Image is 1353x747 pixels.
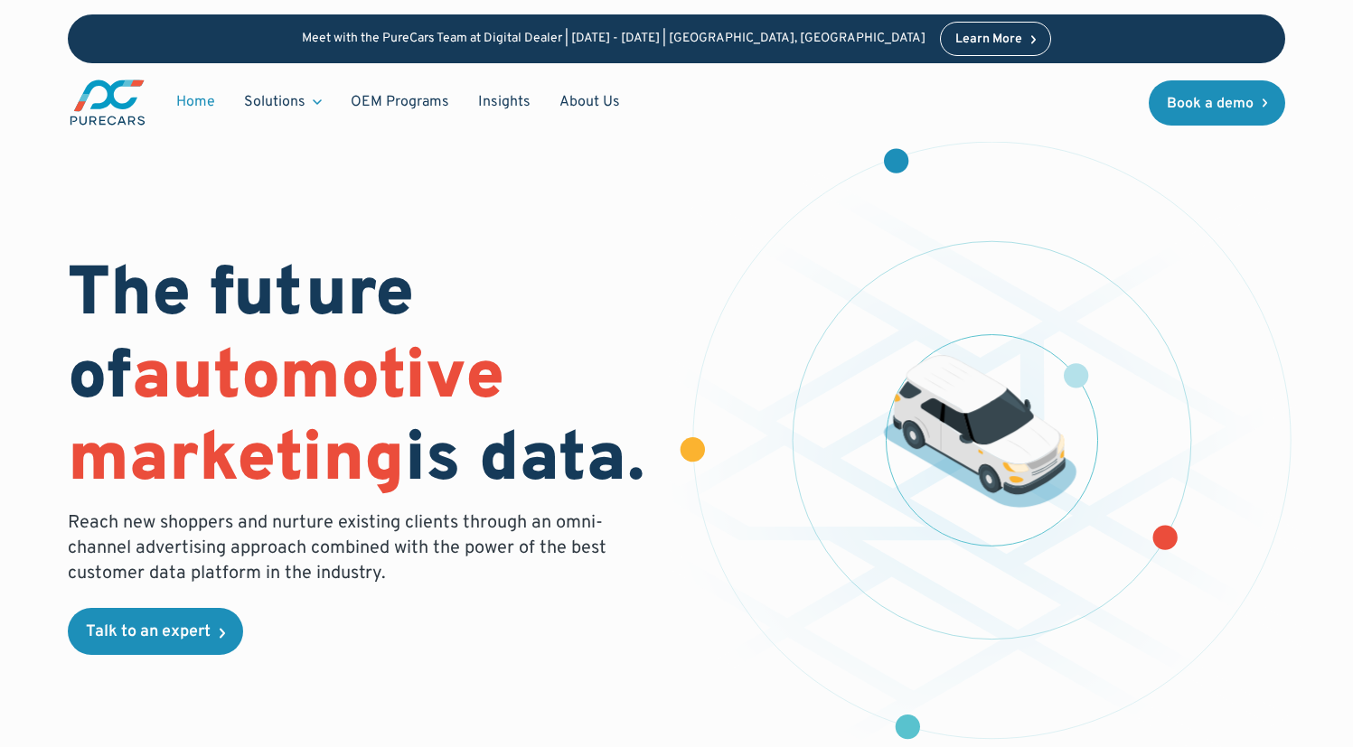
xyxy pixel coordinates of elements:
a: main [68,78,147,127]
a: Book a demo [1149,80,1286,126]
a: Insights [464,85,545,119]
p: Meet with the PureCars Team at Digital Dealer | [DATE] - [DATE] | [GEOGRAPHIC_DATA], [GEOGRAPHIC_... [302,32,925,47]
h1: The future of is data. [68,256,655,503]
div: Book a demo [1167,97,1254,111]
div: Talk to an expert [86,624,211,640]
div: Solutions [230,85,336,119]
img: illustration of a vehicle [884,356,1077,509]
div: Learn More [955,33,1022,46]
a: Home [162,85,230,119]
img: purecars logo [68,78,147,127]
a: Learn More [940,22,1052,56]
div: Solutions [244,92,305,112]
span: automotive marketing [68,336,504,505]
p: Reach new shoppers and nurture existing clients through an omni-channel advertising approach comb... [68,510,617,586]
a: Talk to an expert [68,608,243,655]
a: OEM Programs [336,85,464,119]
a: About Us [545,85,634,119]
